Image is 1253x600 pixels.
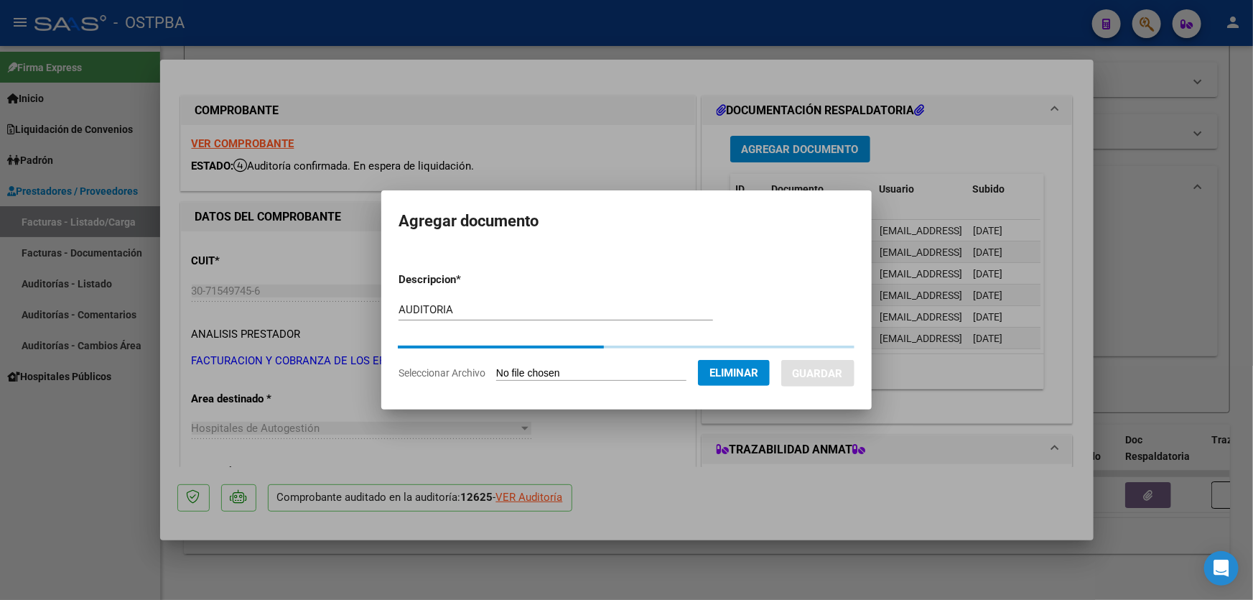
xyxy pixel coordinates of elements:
[399,367,485,379] span: Seleccionar Archivo
[1204,551,1239,586] div: Open Intercom Messenger
[399,272,536,288] p: Descripcion
[698,360,770,386] button: Eliminar
[781,360,854,387] button: Guardar
[793,367,843,380] span: Guardar
[399,208,854,235] h2: Agregar documento
[709,366,758,379] span: Eliminar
